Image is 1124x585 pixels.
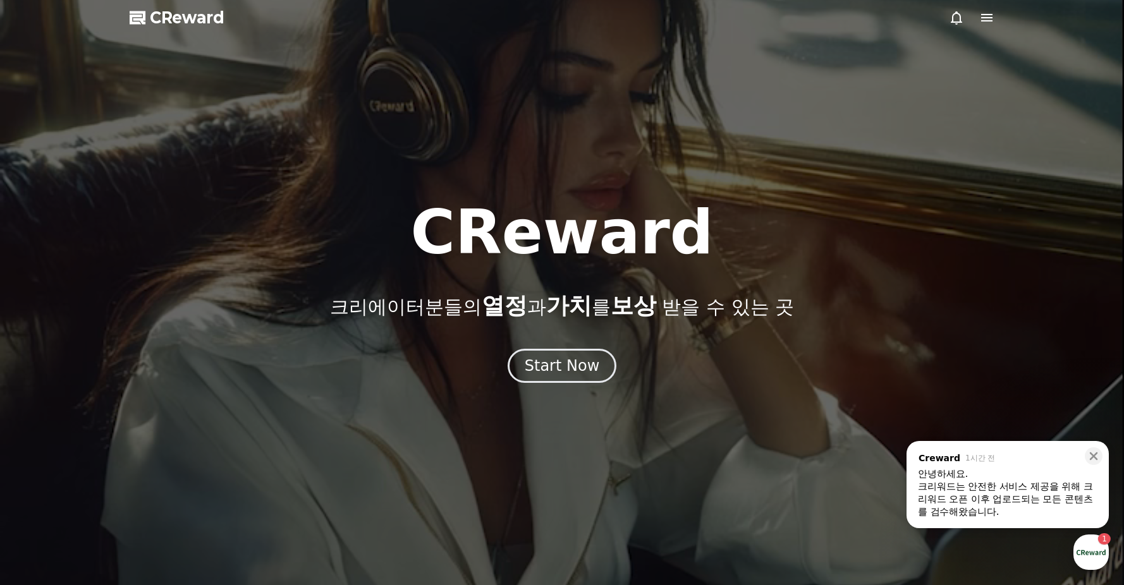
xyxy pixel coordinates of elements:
[150,8,224,28] span: CReward
[611,292,656,318] span: 보상
[130,8,224,28] a: CReward
[410,202,713,263] h1: CReward
[330,293,794,318] p: 크리에이터분들의 과 를 받을 수 있는 곳
[546,292,592,318] span: 가치
[482,292,527,318] span: 열정
[525,356,600,376] div: Start Now
[508,349,617,383] button: Start Now
[508,361,617,373] a: Start Now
